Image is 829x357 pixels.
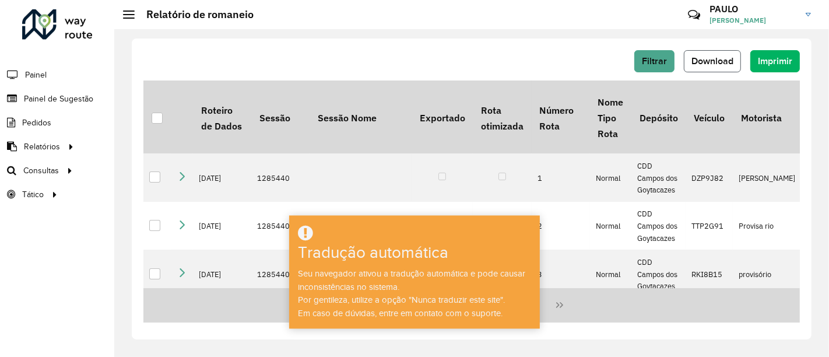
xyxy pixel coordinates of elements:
font: PAULO [709,3,738,15]
font: Exportado [420,112,465,124]
font: [PERSON_NAME] [739,173,795,183]
font: [DATE] [199,173,221,183]
font: Número Rota [540,104,574,132]
button: Download [684,50,741,72]
font: Pedidos [22,118,51,127]
font: Por gentileza, utilize a opção "Nunca traduzir este site". [298,295,505,304]
font: Roteiro de Dados [201,104,242,132]
font: Painel de Sugestão [24,94,93,103]
font: [PERSON_NAME] [709,16,766,24]
font: Tradução automática [298,244,448,262]
font: 1285440 [257,269,290,279]
font: Seu navegador ativou a tradução automática e pode causar inconsistências no sistema. [298,269,525,292]
font: Relatórios [24,142,60,151]
font: Relatório de romaneio [146,8,254,21]
font: 1285440 [257,221,290,231]
font: CDD Campos dos Goytacazes [637,257,677,292]
font: CDD Campos dos Goytacazes [637,161,677,195]
font: Depósito [640,112,678,124]
font: Normal [596,221,620,231]
font: Normal [596,269,620,279]
a: Contato Rápido [682,2,707,27]
font: Nome Tipo Rota [598,96,624,139]
button: Filtrar [634,50,675,72]
font: Rota otimizada [481,104,524,132]
font: Em caso de dúvidas, entre em contato com o suporte. [298,309,503,318]
font: CDD Campos dos Goytacazes [637,209,677,243]
font: TTP2G91 [692,221,724,231]
font: Motorista [741,112,782,124]
font: Consultas [23,166,59,175]
font: Download [691,56,733,66]
font: Painel [25,71,47,79]
button: Imprimir [750,50,800,72]
font: RKI8B15 [692,269,723,279]
font: [DATE] [199,269,221,279]
font: Sessão Nome [318,112,377,124]
button: Última página [549,294,571,316]
font: Imprimir [758,56,792,66]
font: 1 [538,173,542,183]
font: provisório [739,269,771,279]
font: Sessão [259,112,290,124]
font: Provisa rio [739,221,774,231]
font: Filtrar [642,56,667,66]
font: Tático [22,190,44,199]
font: DZP9J82 [692,173,724,183]
font: 1285440 [257,173,290,183]
font: Normal [596,173,620,183]
font: [DATE] [199,221,221,231]
font: Veículo [694,112,725,124]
